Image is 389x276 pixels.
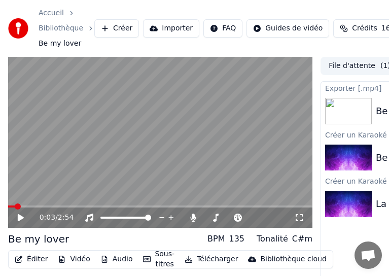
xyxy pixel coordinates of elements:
button: Vidéo [54,252,94,266]
div: Ouvrir le chat [355,241,382,269]
div: Bibliothèque cloud [260,254,326,264]
div: 135 [229,233,244,245]
a: Accueil [39,8,64,18]
div: Tonalité [257,233,288,245]
div: C#m [292,233,312,245]
button: Guides de vidéo [246,19,329,38]
img: youka [8,18,28,39]
button: Télécharger [181,252,242,266]
div: / [40,213,64,223]
button: Importer [143,19,199,38]
button: Créer [94,19,139,38]
button: Audio [96,252,137,266]
button: Éditer [11,252,52,266]
span: Crédits [352,23,377,33]
button: Sous-titres [139,247,179,271]
div: Be my lover [8,232,69,246]
span: 2:54 [58,213,74,223]
span: Be my lover [39,39,81,49]
a: Bibliothèque [39,23,83,33]
nav: breadcrumb [39,8,94,49]
span: 0:03 [40,213,55,223]
div: BPM [207,233,225,245]
button: FAQ [203,19,242,38]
